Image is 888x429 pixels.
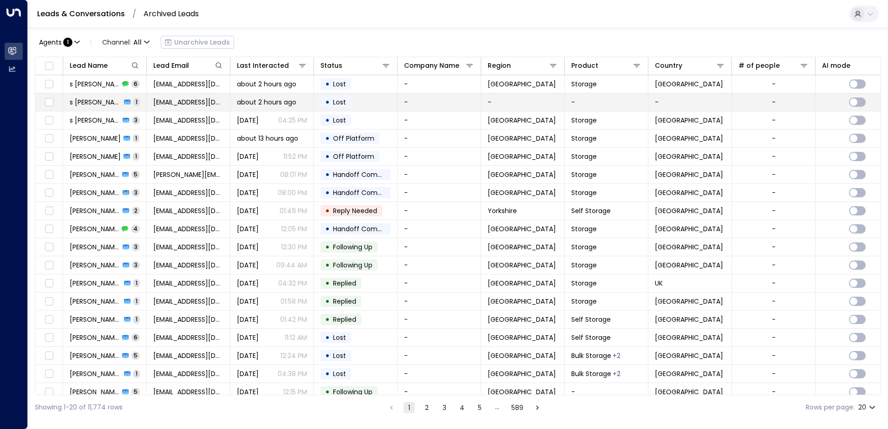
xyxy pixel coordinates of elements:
span: Channel: [98,36,153,49]
span: Jul 22, 2025 [237,279,259,288]
span: Maryjane221@outlook.com [153,351,223,360]
span: tayl70@aol.com [153,134,223,143]
label: Rows per page: [806,403,855,412]
button: Go to page 2 [421,402,432,413]
p: 11:52 PM [283,152,307,161]
span: Maryjane221@outlook.com [153,260,223,270]
span: United Kingdom [655,152,723,161]
div: • [325,312,330,327]
div: 20 [858,401,877,414]
span: 3 [132,261,140,269]
span: Storage [571,134,597,143]
span: Mary Jane [70,260,120,270]
span: Storage [571,279,597,288]
span: s Middleton [70,116,120,125]
p: 04:38 PM [278,369,307,378]
span: Maryjane221@outlook.com [153,279,223,288]
div: • [325,330,330,345]
span: 1 [63,38,72,47]
div: # of people [738,60,809,71]
td: - [565,93,648,111]
span: Aug 07, 2025 [237,242,259,252]
td: - [398,111,481,129]
span: Yesterday [237,152,259,161]
div: - [772,242,776,252]
div: - [772,152,776,161]
span: Bulk Storage [571,369,611,378]
div: • [325,366,330,382]
span: Off Platform [333,152,374,161]
span: Birmingham [488,279,556,288]
span: Toggle select row [43,187,55,199]
span: United Kingdom [655,116,723,125]
td: - [398,347,481,364]
div: # of people [738,60,780,71]
div: • [325,221,330,237]
div: Status [320,60,342,71]
span: Toggle select row [43,115,55,126]
span: Lost [333,116,346,125]
span: 1 [133,98,140,106]
span: Following Up [333,242,372,252]
div: • [325,130,330,146]
span: Yesterday [237,224,259,234]
span: stumiddleton44@gmail.com [153,97,223,107]
span: United Kingdom [655,387,723,396]
span: 3 [132,188,140,196]
span: Replied [333,315,356,324]
p: 04:32 PM [278,279,307,288]
p: 12:24 PM [281,351,307,360]
span: Birmingham [488,79,556,89]
span: 1 [133,134,139,142]
span: Yesterday [237,188,259,197]
div: : [39,38,72,47]
div: - [772,315,776,324]
div: - [772,297,776,306]
span: Replied [333,279,356,288]
td: - [398,75,481,93]
span: 6 [131,80,140,88]
span: Toggle select row [43,296,55,307]
span: 5 [131,388,140,396]
span: Mary Jane [70,387,119,396]
span: Toggle select row [43,350,55,362]
div: • [325,94,330,110]
span: Sophia Chauhan [70,224,119,234]
span: Replied [333,297,356,306]
span: 2 [132,207,140,214]
span: 5 [131,351,140,359]
span: Maryjane221@outlook.com [153,369,223,378]
span: Toggle select row [43,151,55,162]
span: Lost [333,97,346,107]
span: Maryjane221@outlook.com [153,387,223,396]
div: • [325,185,330,201]
td: - [481,93,565,111]
span: Deana Fealy [70,170,119,179]
span: 3 [132,116,140,124]
div: Lead Email [153,60,189,71]
div: - [772,351,776,360]
div: - [772,260,776,270]
div: - [772,79,776,89]
p: 04:25 PM [278,116,307,125]
span: Birmingham [488,297,556,306]
span: Maryjane221@outlook.com [153,315,223,324]
span: Self Storage [571,333,611,342]
span: United Kingdom [655,315,723,324]
span: Birmingham [488,152,556,161]
span: United Kingdom [655,134,723,143]
div: Product [571,60,641,71]
span: Toggle select row [43,133,55,144]
div: - [772,134,776,143]
div: • [325,149,330,164]
span: Handoff Completed [333,224,398,234]
span: Mary Jane [70,297,121,306]
span: Birmingham [488,369,556,378]
span: Off Platform [333,134,374,143]
span: United Kingdom [655,224,723,234]
div: - [772,97,776,107]
p: 11:12 AM [285,333,307,342]
div: - [772,333,776,342]
div: Last Interacted [237,60,289,71]
span: Storage [571,297,597,306]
